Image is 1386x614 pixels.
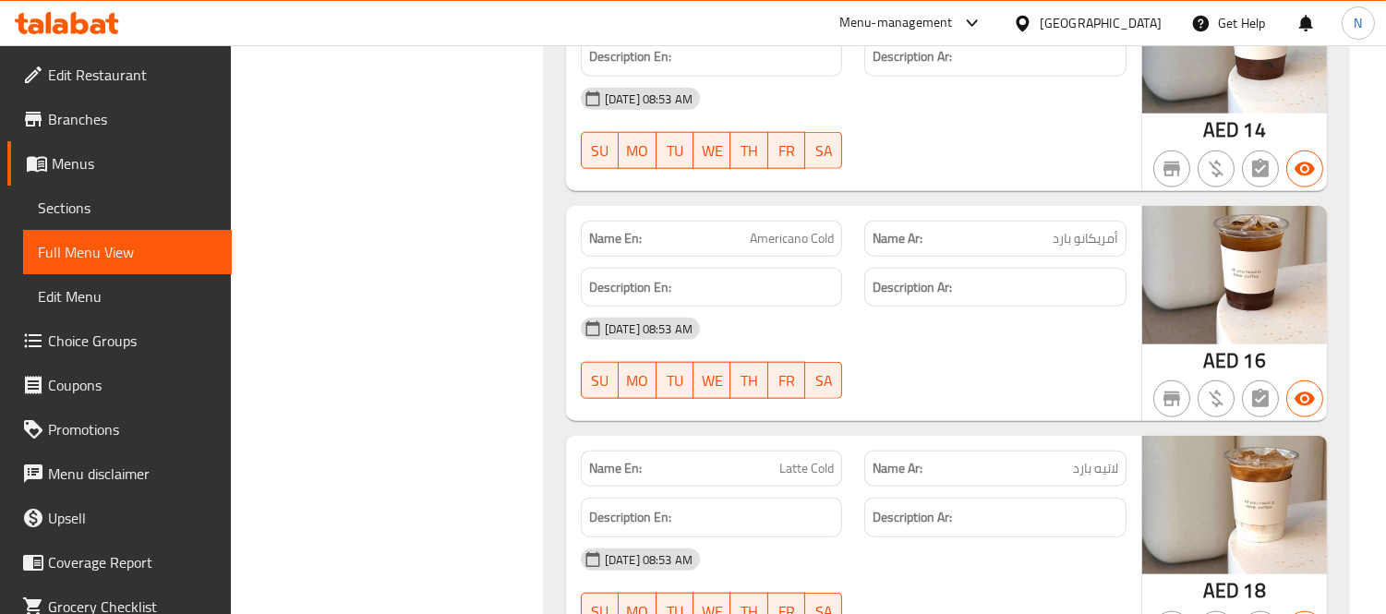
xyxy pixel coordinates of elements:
span: Sections [38,197,217,219]
button: SA [805,132,842,169]
strong: Name Ar: [873,229,922,248]
a: Menu disclaimer [7,451,232,496]
a: Edit Restaurant [7,53,232,97]
span: Menu disclaimer [48,463,217,485]
strong: Description En: [589,276,671,299]
span: [DATE] 08:53 AM [597,551,700,569]
span: 14 [1244,112,1266,148]
span: Edit Menu [38,285,217,307]
span: SU [589,367,611,394]
span: TU [664,138,686,164]
strong: Name En: [589,459,642,478]
strong: Description Ar: [873,506,952,529]
span: Branches [48,108,217,130]
span: Menus [52,152,217,175]
button: TU [657,362,693,399]
span: Coverage Report [48,551,217,573]
strong: Description Ar: [873,45,952,68]
button: WE [693,362,730,399]
span: Latte Cold [779,459,834,478]
span: N [1354,13,1362,33]
button: SU [581,132,619,169]
a: Choice Groups [7,319,232,363]
button: Available [1286,150,1323,187]
button: FR [768,132,805,169]
span: AED [1203,112,1239,148]
span: AED [1203,572,1239,608]
span: [DATE] 08:53 AM [597,320,700,338]
button: WE [693,132,730,169]
span: [DATE] 08:53 AM [597,90,700,108]
span: Coupons [48,374,217,396]
a: Coupons [7,363,232,407]
span: Upsell [48,507,217,529]
span: SA [813,138,835,164]
strong: Description En: [589,506,671,529]
span: MO [626,367,648,394]
button: Not has choices [1242,380,1279,417]
button: MO [619,362,656,399]
button: Not branch specific item [1153,380,1190,417]
a: Upsell [7,496,232,540]
span: Choice Groups [48,330,217,352]
span: أمريكانو بارد [1053,229,1118,248]
span: 18 [1244,572,1266,608]
a: Full Menu View [23,230,232,274]
button: TH [730,362,767,399]
span: TU [664,367,686,394]
strong: Description En: [589,45,671,68]
a: Branches [7,97,232,141]
div: Menu-management [839,12,953,34]
span: SU [589,138,611,164]
img: ICE_AMERICANO638946495559629299.jpg [1142,206,1327,344]
img: ICE_LATTE638946495738272103.jpg [1142,436,1327,574]
span: FR [776,138,798,164]
span: FR [776,367,798,394]
span: Full Menu View [38,241,217,263]
button: MO [619,132,656,169]
button: FR [768,362,805,399]
button: TU [657,132,693,169]
button: Not branch specific item [1153,150,1190,187]
a: Edit Menu [23,274,232,319]
a: Promotions [7,407,232,451]
strong: Description Ar: [873,276,952,299]
div: [GEOGRAPHIC_DATA] [1040,13,1162,33]
span: Americano Cold [750,229,834,248]
button: SU [581,362,619,399]
a: Coverage Report [7,540,232,584]
span: AED [1203,343,1239,379]
button: TH [730,132,767,169]
span: TH [738,138,760,164]
button: SA [805,362,842,399]
button: Available [1286,380,1323,417]
span: WE [701,367,723,394]
span: SA [813,367,835,394]
button: Not has choices [1242,150,1279,187]
span: WE [701,138,723,164]
span: MO [626,138,648,164]
strong: Name Ar: [873,459,922,478]
span: لاتيه بارد [1073,459,1118,478]
span: Promotions [48,418,217,440]
strong: Name En: [589,229,642,248]
span: TH [738,367,760,394]
span: Edit Restaurant [48,64,217,86]
button: Purchased item [1198,150,1235,187]
a: Menus [7,141,232,186]
a: Sections [23,186,232,230]
span: 16 [1244,343,1266,379]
